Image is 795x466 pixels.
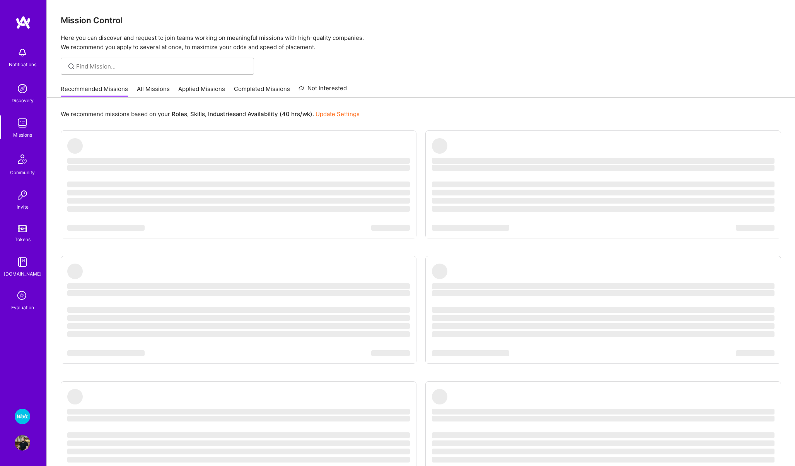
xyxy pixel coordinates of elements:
div: Evaluation [11,303,34,312]
img: tokens [18,225,27,232]
a: Update Settings [316,110,360,118]
b: Skills [190,110,205,118]
div: Community [10,168,35,176]
img: guide book [15,254,30,270]
a: Recommended Missions [61,85,128,98]
img: User Avatar [15,435,30,451]
a: Applied Missions [178,85,225,98]
img: Community [13,150,32,168]
div: Discovery [12,96,34,105]
a: All Missions [137,85,170,98]
img: discovery [15,81,30,96]
a: User Avatar [13,435,32,451]
i: icon SelectionTeam [15,289,30,303]
img: logo [15,15,31,29]
div: Missions [13,131,32,139]
img: Wolt - Fintech: Payments Expansion Team [15,409,30,424]
a: Not Interested [299,84,347,98]
a: Completed Missions [234,85,290,98]
input: Find Mission... [76,62,248,70]
h3: Mission Control [61,15,781,25]
div: Invite [17,203,29,211]
p: We recommend missions based on your , , and . [61,110,360,118]
div: Notifications [9,60,36,69]
img: Invite [15,187,30,203]
b: Availability (40 hrs/wk) [247,110,312,118]
img: teamwork [15,115,30,131]
b: Roles [172,110,187,118]
div: Tokens [15,235,31,243]
img: bell [15,45,30,60]
i: icon SearchGrey [67,62,76,71]
b: Industries [208,110,236,118]
p: Here you can discover and request to join teams working on meaningful missions with high-quality ... [61,33,781,52]
a: Wolt - Fintech: Payments Expansion Team [13,409,32,424]
div: [DOMAIN_NAME] [4,270,41,278]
